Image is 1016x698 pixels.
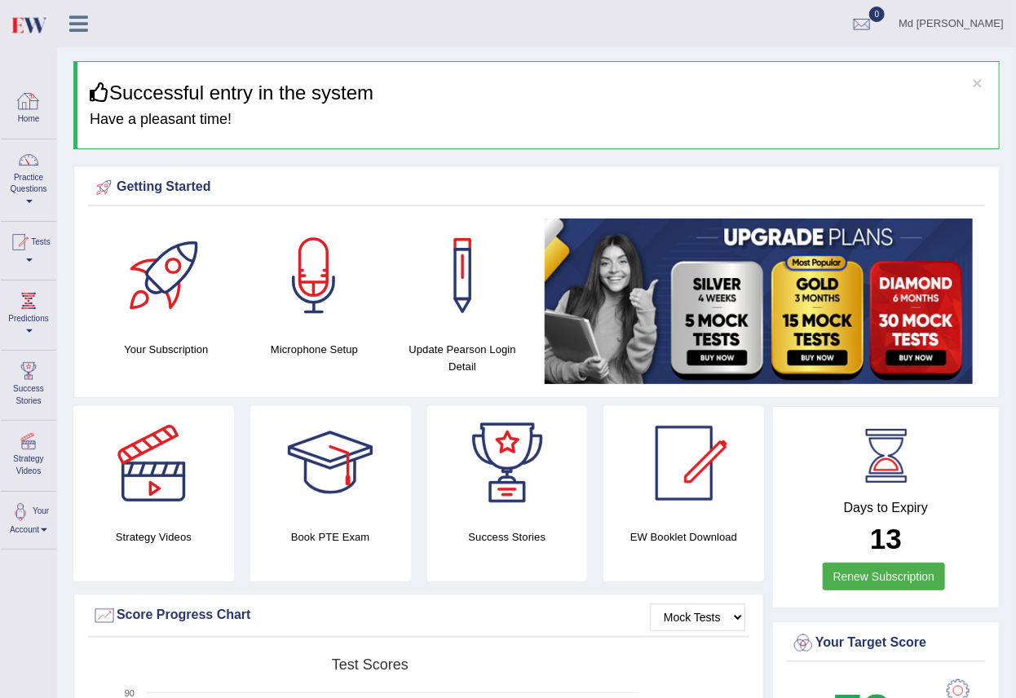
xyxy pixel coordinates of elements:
[92,603,745,628] div: Score Progress Chart
[90,112,987,128] h4: Have a pleasant time!
[92,175,981,200] div: Getting Started
[1,139,56,216] a: Practice Questions
[603,528,764,546] h4: EW Booklet Download
[1,351,56,415] a: Success Stories
[1,81,56,134] a: Home
[1,281,56,345] a: Predictions
[1,492,56,545] a: Your Account
[125,688,135,698] text: 90
[869,7,886,22] span: 0
[545,219,973,384] img: small5.jpg
[1,421,56,485] a: Strategy Videos
[73,528,234,546] h4: Strategy Videos
[250,528,411,546] h4: Book PTE Exam
[973,74,983,91] button: ×
[870,523,902,554] b: 13
[1,222,56,275] a: Tests
[791,501,981,515] h4: Days to Expiry
[332,656,409,673] tspan: Test scores
[100,341,232,358] h4: Your Subscription
[823,563,946,590] a: Renew Subscription
[396,341,528,375] h4: Update Pearson Login Detail
[427,528,588,546] h4: Success Stories
[249,341,381,358] h4: Microphone Setup
[90,82,987,104] h3: Successful entry in the system
[791,631,981,656] div: Your Target Score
